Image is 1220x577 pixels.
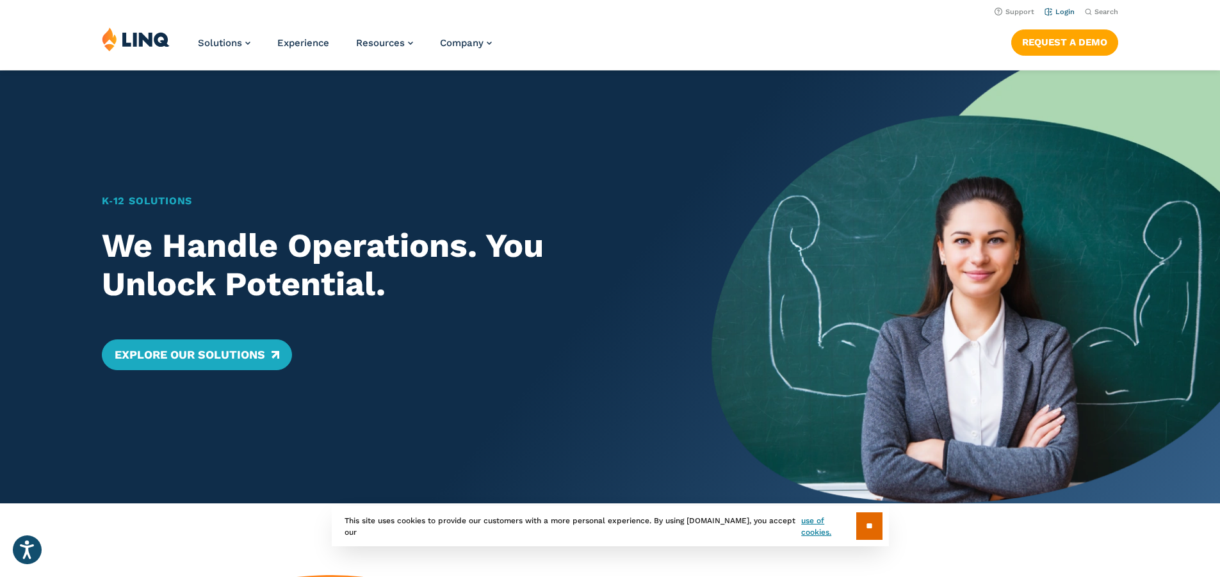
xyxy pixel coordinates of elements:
div: This site uses cookies to provide our customers with a more personal experience. By using [DOMAIN... [332,506,889,546]
a: use of cookies. [801,515,856,538]
nav: Primary Navigation [198,27,492,69]
a: Resources [356,37,413,49]
nav: Button Navigation [1011,27,1118,55]
h1: K‑12 Solutions [102,193,662,209]
a: Solutions [198,37,250,49]
img: Home Banner [712,70,1220,503]
span: Search [1094,8,1118,16]
h2: We Handle Operations. You Unlock Potential. [102,227,662,304]
span: Company [440,37,484,49]
a: Company [440,37,492,49]
a: Login [1045,8,1075,16]
a: Explore Our Solutions [102,339,292,370]
a: Support [995,8,1034,16]
span: Solutions [198,37,242,49]
button: Open Search Bar [1085,7,1118,17]
a: Request a Demo [1011,29,1118,55]
span: Resources [356,37,405,49]
a: Experience [277,37,329,49]
img: LINQ | K‑12 Software [102,27,170,51]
